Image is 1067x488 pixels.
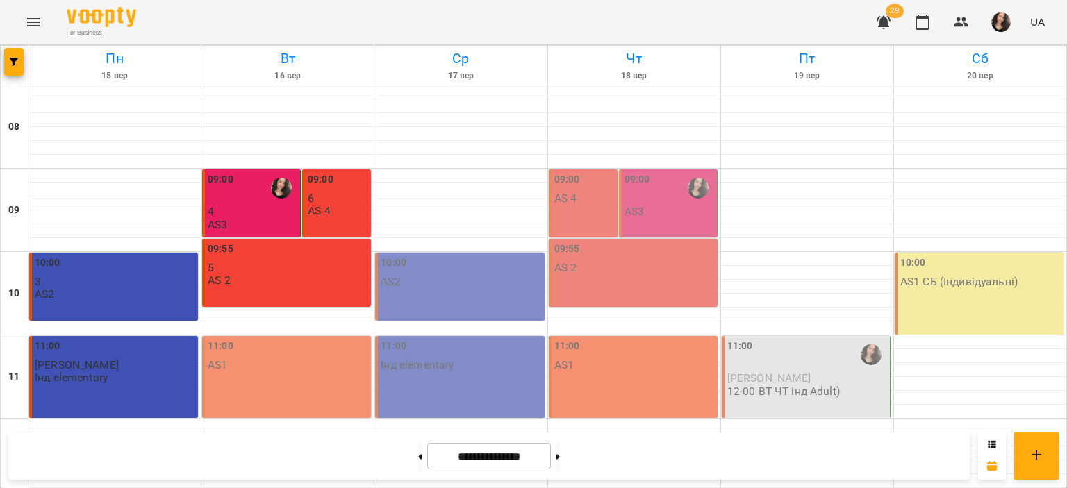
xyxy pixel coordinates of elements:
p: AS2 [35,288,54,300]
h6: 19 вер [723,69,891,83]
span: UA [1030,15,1045,29]
button: UA [1025,9,1050,35]
p: AS 4 [554,192,577,204]
h6: 09 [8,203,19,218]
label: 10:00 [381,255,406,271]
span: For Business [67,28,136,37]
p: Інд elementary [35,371,108,383]
label: 11:00 [727,339,753,354]
h6: 15 вер [31,69,199,83]
img: Самчук Анастасія Олександрівна [271,178,292,199]
label: 09:00 [554,172,580,187]
label: 11:00 [381,339,406,354]
h6: 08 [8,119,19,135]
p: 3 [35,276,195,287]
label: 09:00 [308,172,333,187]
p: 6 [308,192,368,204]
p: AS 4 [308,205,331,217]
h6: 20 вер [896,69,1064,83]
label: 10:00 [35,255,60,271]
span: 29 [886,4,904,18]
label: 10:00 [900,255,926,271]
h6: 10 [8,286,19,301]
h6: Сб [896,48,1064,69]
img: Самчук Анастасія Олександрівна [688,178,709,199]
p: AS3 [625,205,644,217]
p: AS1 СБ (Індивідуальні) [900,276,1018,287]
p: AS3 [208,219,227,230]
label: 09:55 [208,242,233,257]
h6: Ср [377,48,545,69]
p: 12-00 ВТ ЧТ інд Adult) [727,385,840,397]
img: Самчук Анастасія Олександрівна [861,344,882,365]
label: 09:00 [208,172,233,187]
label: 11:00 [554,339,580,354]
span: [PERSON_NAME] [727,371,811,385]
h6: Вт [204,48,372,69]
h6: 17 вер [377,69,545,83]
h6: Пт [723,48,891,69]
p: 5 [208,262,368,274]
p: AS 2 [554,262,577,274]
p: AS2 [381,276,400,287]
span: [PERSON_NAME] [35,358,119,371]
p: AS 2 [208,274,231,286]
h6: 16 вер [204,69,372,83]
img: af1f68b2e62f557a8ede8df23d2b6d50.jpg [991,12,1011,32]
h6: Чт [550,48,718,69]
img: Voopty Logo [67,7,136,27]
label: 09:00 [625,172,650,187]
p: 4 [208,205,297,217]
button: Menu [17,6,50,39]
h6: 18 вер [550,69,718,83]
label: 09:55 [554,242,580,257]
label: 11:00 [35,339,60,354]
p: Інд elementary [381,359,454,371]
h6: Пн [31,48,199,69]
p: AS1 [208,359,227,371]
h6: 11 [8,369,19,385]
p: AS1 [554,359,574,371]
label: 11:00 [208,339,233,354]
